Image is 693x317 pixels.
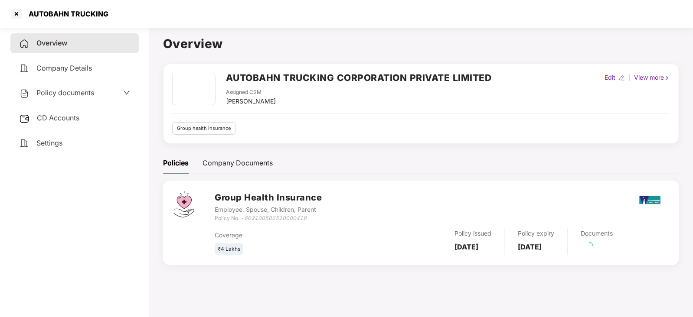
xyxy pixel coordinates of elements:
[172,122,235,135] div: Group health insurance
[36,88,94,97] span: Policy documents
[244,215,307,221] i: 602100502510000418
[664,75,670,81] img: rightIcon
[173,191,194,217] img: svg+xml;base64,PHN2ZyB4bWxucz0iaHR0cDovL3d3dy53My5vcmcvMjAwMC9zdmciIHdpZHRoPSI0Ny43MTQiIGhlaWdodD...
[215,214,322,223] div: Policy No. -
[19,63,29,74] img: svg+xml;base64,PHN2ZyB4bWxucz0iaHR0cDovL3d3dy53My5vcmcvMjAwMC9zdmciIHdpZHRoPSIyNCIgaGVpZ2h0PSIyNC...
[455,229,492,238] div: Policy issued
[203,158,273,168] div: Company Documents
[632,73,672,82] div: View more
[603,73,617,82] div: Edit
[163,34,679,53] h1: Overview
[619,75,625,81] img: editIcon
[19,39,29,49] img: svg+xml;base64,PHN2ZyB4bWxucz0iaHR0cDovL3d3dy53My5vcmcvMjAwMC9zdmciIHdpZHRoPSIyNCIgaGVpZ2h0PSIyNC...
[226,71,492,85] h2: AUTOBAHN TRUCKING CORPORATION PRIVATE LIMITED
[123,89,130,96] span: down
[215,205,322,214] div: Employee, Spouse, Children, Parent
[19,138,29,149] img: svg+xml;base64,PHN2ZyB4bWxucz0iaHR0cDovL3d3dy53My5vcmcvMjAwMC9zdmciIHdpZHRoPSIyNCIgaGVpZ2h0PSIyNC...
[36,64,92,72] span: Company Details
[581,229,613,238] div: Documents
[215,191,322,204] h3: Group Health Insurance
[455,243,479,251] b: [DATE]
[518,243,542,251] b: [DATE]
[23,10,108,18] div: AUTOBAHN TRUCKING
[19,113,30,124] img: svg+xml;base64,PHN2ZyB3aWR0aD0iMjUiIGhlaWdodD0iMjQiIHZpZXdCb3g9IjAgMCAyNSAyNCIgZmlsbD0ibm9uZSIgeG...
[639,190,661,211] img: nicl.png
[226,88,276,97] div: Assigned CSM
[163,158,189,168] div: Policies
[518,229,555,238] div: Policy expiry
[37,113,79,122] span: CD Accounts
[627,73,632,82] div: |
[215,230,366,240] div: Coverage
[19,88,29,99] img: svg+xml;base64,PHN2ZyB4bWxucz0iaHR0cDovL3d3dy53My5vcmcvMjAwMC9zdmciIHdpZHRoPSIyNCIgaGVpZ2h0PSIyNC...
[226,97,276,106] div: [PERSON_NAME]
[585,241,594,250] span: loading
[36,39,67,47] span: Overview
[36,139,62,147] span: Settings
[215,243,243,255] div: ₹4 Lakhs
